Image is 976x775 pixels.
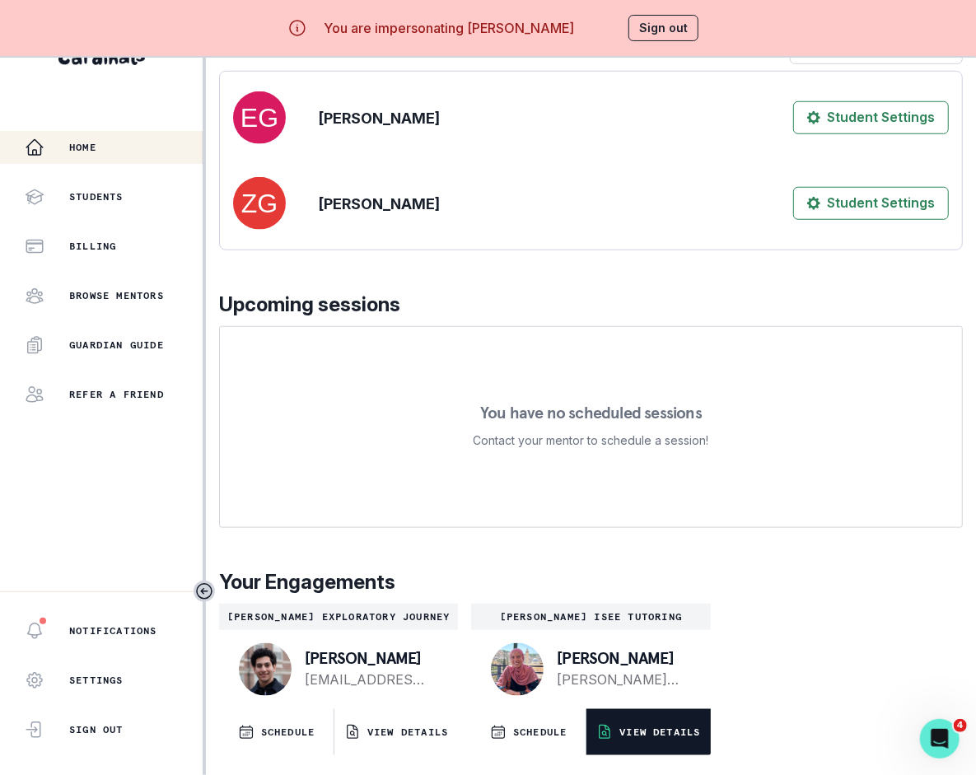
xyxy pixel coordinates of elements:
[324,18,574,38] p: You are impersonating [PERSON_NAME]
[219,567,963,597] p: Your Engagements
[69,240,116,253] p: Billing
[334,709,458,755] button: VIEW DETAILS
[233,177,286,230] img: svg
[557,650,684,666] p: [PERSON_NAME]
[471,709,586,755] button: SCHEDULE
[367,726,448,739] p: VIEW DETAILS
[233,91,286,144] img: svg
[480,404,702,421] p: You have no scheduled sessions
[194,581,215,602] button: Toggle sidebar
[586,709,710,755] button: VIEW DETAILS
[474,431,709,451] p: Contact your mentor to schedule a session!
[319,193,440,215] p: [PERSON_NAME]
[793,187,949,220] button: Student Settings
[319,107,440,129] p: [PERSON_NAME]
[69,388,164,401] p: Refer a friend
[69,338,164,352] p: Guardian Guide
[261,726,315,739] p: SCHEDULE
[793,101,949,134] button: Student Settings
[619,726,700,739] p: VIEW DETAILS
[219,709,334,755] button: SCHEDULE
[69,190,124,203] p: Students
[226,610,451,623] p: [PERSON_NAME] Exploratory Journey
[954,719,967,732] span: 4
[557,670,684,689] a: [PERSON_NAME][EMAIL_ADDRESS][DOMAIN_NAME]
[69,674,124,687] p: Settings
[305,650,432,666] p: [PERSON_NAME]
[478,610,703,623] p: [PERSON_NAME] ISEE Tutoring
[69,141,96,154] p: Home
[69,289,164,302] p: Browse Mentors
[920,719,960,759] iframe: Intercom live chat
[305,670,432,689] a: [EMAIL_ADDRESS][DOMAIN_NAME]
[219,290,963,320] p: Upcoming sessions
[69,723,124,736] p: Sign Out
[513,726,567,739] p: SCHEDULE
[628,15,698,41] button: Sign out
[69,624,157,637] p: Notifications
